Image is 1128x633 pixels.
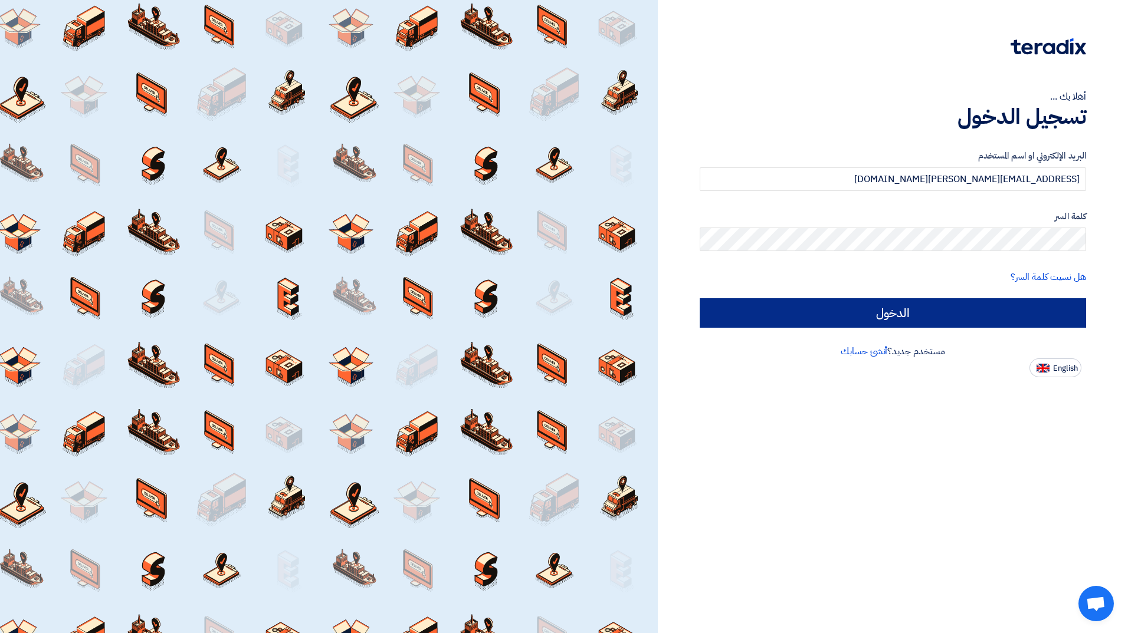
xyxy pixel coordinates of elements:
input: الدخول [700,298,1086,328]
button: English [1029,358,1081,377]
label: كلمة السر [700,210,1086,223]
img: Teradix logo [1011,38,1086,55]
a: أنشئ حسابك [841,344,887,358]
input: أدخل بريد العمل الإلكتروني او اسم المستخدم الخاص بك ... [700,167,1086,191]
label: البريد الإلكتروني او اسم المستخدم [700,149,1086,163]
div: مستخدم جديد؟ [700,344,1086,358]
h1: تسجيل الدخول [700,104,1086,130]
img: en-US.png [1037,364,1050,372]
a: هل نسيت كلمة السر؟ [1011,270,1086,284]
div: Open chat [1078,586,1114,621]
span: English [1053,364,1078,372]
div: أهلا بك ... [700,90,1086,104]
